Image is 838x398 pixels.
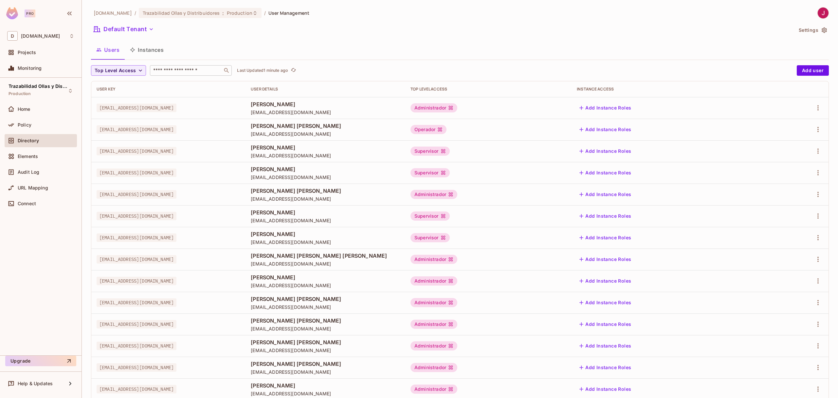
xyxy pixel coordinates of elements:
button: refresh [289,67,297,74]
span: Connect [18,201,36,206]
span: [EMAIL_ADDRESS][DOMAIN_NAME] [251,196,400,202]
button: Default Tenant [91,24,156,34]
span: [EMAIL_ADDRESS][DOMAIN_NAME] [97,125,176,134]
div: Administrador [410,255,457,264]
div: Instance Access [577,87,762,92]
div: User Key [97,87,240,92]
span: [PERSON_NAME] [PERSON_NAME] [251,122,400,129]
div: Supervisor [410,211,450,221]
span: [EMAIL_ADDRESS][DOMAIN_NAME] [251,390,400,397]
span: [EMAIL_ADDRESS][DOMAIN_NAME] [97,169,176,177]
span: : [222,10,224,16]
span: [PERSON_NAME] [PERSON_NAME] [251,317,400,324]
span: Trazabilidad Ollas y Distribuidores [9,84,67,89]
span: [PERSON_NAME] [251,209,400,216]
span: Click to refresh data [288,67,297,74]
span: [EMAIL_ADDRESS][DOMAIN_NAME] [251,131,400,137]
span: refresh [291,67,296,74]
div: Top Level Access [410,87,566,92]
span: [EMAIL_ADDRESS][DOMAIN_NAME] [97,298,176,307]
button: Add user [797,65,829,76]
span: [PERSON_NAME] [PERSON_NAME] [251,339,400,346]
span: Audit Log [18,169,39,175]
span: [PERSON_NAME] [PERSON_NAME] [251,295,400,303]
span: [EMAIL_ADDRESS][DOMAIN_NAME] [251,109,400,115]
span: [PERSON_NAME] [251,166,400,173]
span: Production [9,91,31,96]
span: [EMAIL_ADDRESS][DOMAIN_NAME] [97,320,176,328]
span: [EMAIL_ADDRESS][DOMAIN_NAME] [251,304,400,310]
button: Settings [796,25,829,35]
span: [EMAIL_ADDRESS][DOMAIN_NAME] [251,261,400,267]
span: [EMAIL_ADDRESS][DOMAIN_NAME] [97,233,176,242]
button: Add Instance Roles [577,211,634,221]
button: Add Instance Roles [577,146,634,156]
span: Top Level Access [95,67,136,75]
span: [PERSON_NAME] [251,230,400,238]
button: Add Instance Roles [577,232,634,243]
span: [EMAIL_ADDRESS][DOMAIN_NAME] [251,326,400,332]
li: / [135,10,136,16]
div: Supervisor [410,168,450,177]
span: Workspace: deacero.com [21,33,60,39]
img: SReyMgAAAABJRU5ErkJggg== [6,7,18,19]
div: Administrador [410,298,457,307]
span: [EMAIL_ADDRESS][DOMAIN_NAME] [251,152,400,159]
span: [PERSON_NAME] [PERSON_NAME] [PERSON_NAME] [251,252,400,259]
span: [PERSON_NAME] [PERSON_NAME] [251,187,400,194]
span: the active workspace [94,10,132,16]
div: User Details [251,87,400,92]
span: Directory [18,138,39,143]
div: Operador [410,125,446,134]
button: Add Instance Roles [577,124,634,135]
span: Production [227,10,252,16]
span: [EMAIL_ADDRESS][DOMAIN_NAME] [251,239,400,245]
span: [EMAIL_ADDRESS][DOMAIN_NAME] [97,363,176,372]
span: [EMAIL_ADDRESS][DOMAIN_NAME] [97,385,176,393]
span: D [7,31,18,41]
button: Add Instance Roles [577,168,634,178]
span: Elements [18,154,38,159]
div: Supervisor [410,233,450,242]
span: [EMAIL_ADDRESS][DOMAIN_NAME] [97,190,176,199]
div: Administrador [410,341,457,350]
button: Add Instance Roles [577,341,634,351]
span: [PERSON_NAME] [251,144,400,151]
button: Add Instance Roles [577,189,634,200]
span: Help & Updates [18,381,53,386]
span: Home [18,107,30,112]
span: URL Mapping [18,185,48,190]
div: Administrador [410,276,457,286]
div: Administrador [410,190,457,199]
img: JOSE HUGO SANCHEZ ESTRELLA [818,8,829,18]
span: [EMAIL_ADDRESS][DOMAIN_NAME] [251,217,400,224]
button: Add Instance Roles [577,276,634,286]
span: [EMAIL_ADDRESS][DOMAIN_NAME] [97,255,176,264]
div: Administrador [410,363,457,372]
button: Add Instance Roles [577,319,634,329]
span: [EMAIL_ADDRESS][DOMAIN_NAME] [97,342,176,350]
button: Add Instance Roles [577,362,634,373]
button: Add Instance Roles [577,254,634,265]
span: Monitoring [18,66,42,71]
div: Supervisor [410,147,450,156]
button: Users [91,42,125,58]
button: Add Instance Roles [577,103,634,113]
span: [EMAIL_ADDRESS][DOMAIN_NAME] [251,174,400,180]
span: [EMAIL_ADDRESS][DOMAIN_NAME] [97,147,176,155]
span: [PERSON_NAME] [251,101,400,108]
span: [PERSON_NAME] [251,382,400,389]
span: Trazabilidad Ollas y Distribuidores [143,10,220,16]
li: / [264,10,266,16]
button: Instances [125,42,169,58]
span: [EMAIL_ADDRESS][DOMAIN_NAME] [251,369,400,375]
div: Administrador [410,103,457,112]
span: User Management [268,10,309,16]
button: Add Instance Roles [577,384,634,394]
button: Top Level Access [91,65,146,76]
div: Pro [25,10,35,17]
span: Policy [18,122,31,128]
span: [PERSON_NAME] [PERSON_NAME] [251,360,400,368]
span: [EMAIL_ADDRESS][DOMAIN_NAME] [97,104,176,112]
span: [EMAIL_ADDRESS][DOMAIN_NAME] [97,212,176,220]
